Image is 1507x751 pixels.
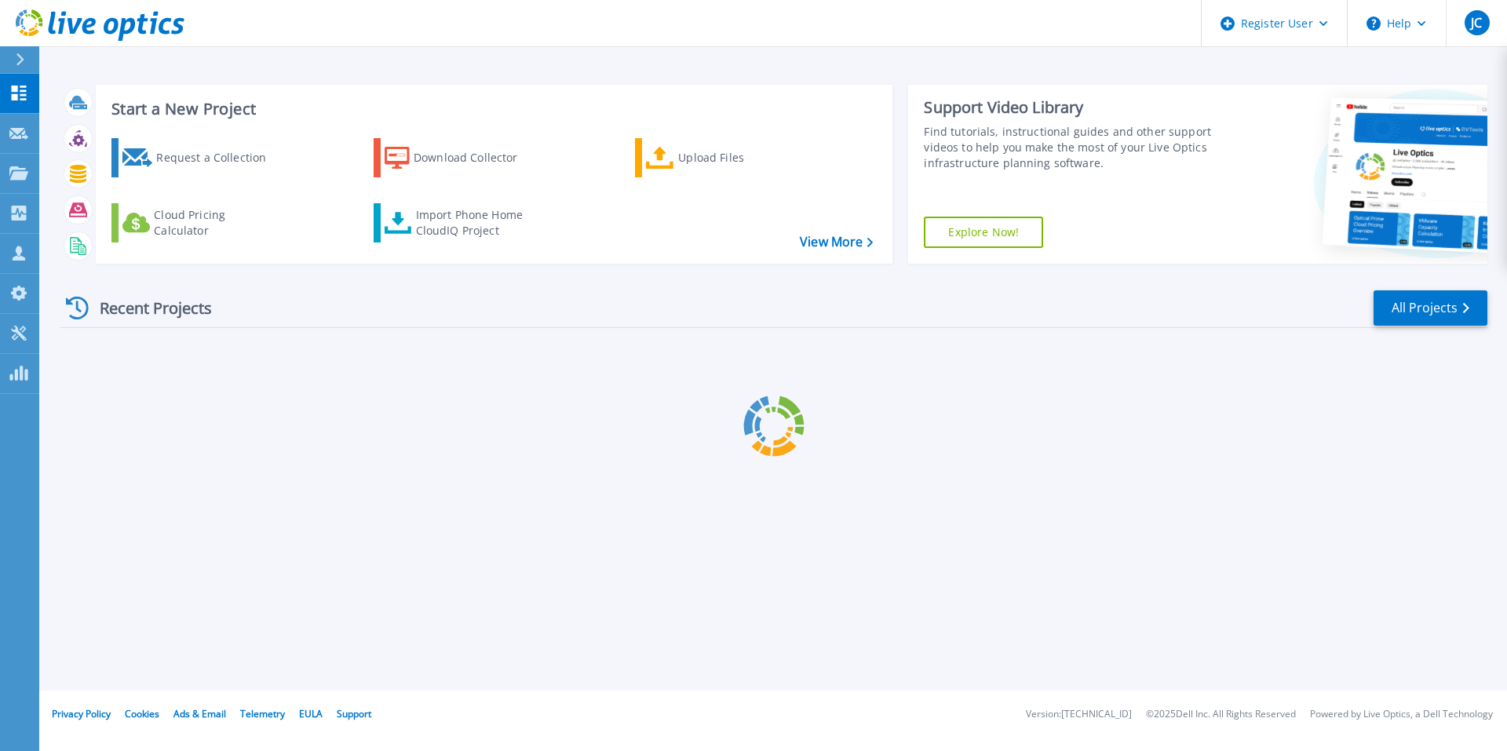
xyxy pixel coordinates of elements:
h3: Start a New Project [111,100,873,118]
a: Upload Files [635,138,810,177]
div: Request a Collection [156,142,282,173]
div: Download Collector [414,142,539,173]
div: Recent Projects [60,289,233,327]
div: Support Video Library [924,97,1219,118]
a: EULA [299,707,323,720]
a: Support [337,707,371,720]
a: Cookies [125,707,159,720]
li: Version: [TECHNICAL_ID] [1026,709,1132,720]
span: JC [1471,16,1482,29]
a: Explore Now! [924,217,1043,248]
li: © 2025 Dell Inc. All Rights Reserved [1146,709,1296,720]
a: Telemetry [240,707,285,720]
a: All Projects [1374,290,1487,326]
a: Ads & Email [173,707,226,720]
a: Download Collector [374,138,549,177]
div: Find tutorials, instructional guides and other support videos to help you make the most of your L... [924,124,1219,171]
a: Privacy Policy [52,707,111,720]
div: Upload Files [678,142,804,173]
li: Powered by Live Optics, a Dell Technology [1310,709,1493,720]
a: View More [800,235,873,250]
div: Cloud Pricing Calculator [154,207,279,239]
a: Request a Collection [111,138,286,177]
a: Cloud Pricing Calculator [111,203,286,242]
div: Import Phone Home CloudIQ Project [416,207,538,239]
